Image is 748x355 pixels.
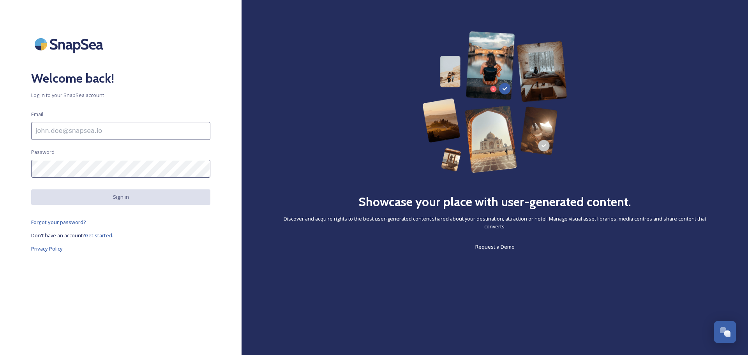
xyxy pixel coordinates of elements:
[31,245,63,252] span: Privacy Policy
[31,244,210,253] a: Privacy Policy
[422,31,567,173] img: 63b42ca75bacad526042e722_Group%20154-p-800.png
[31,189,210,205] button: Sign in
[31,217,210,227] a: Forgot your password?
[31,148,55,156] span: Password
[31,31,109,57] img: SnapSea Logo
[475,243,515,250] span: Request a Demo
[31,122,210,140] input: john.doe@snapsea.io
[358,193,631,211] h2: Showcase your place with user-generated content.
[714,321,736,343] button: Open Chat
[273,215,717,230] span: Discover and acquire rights to the best user-generated content shared about your destination, att...
[31,92,210,99] span: Log in to your SnapSea account
[31,231,210,240] a: Don't have an account?Get started.
[31,219,86,226] span: Forgot your password?
[31,111,43,118] span: Email
[31,69,210,88] h2: Welcome back!
[85,232,113,239] span: Get started.
[31,232,85,239] span: Don't have an account?
[475,242,515,251] a: Request a Demo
